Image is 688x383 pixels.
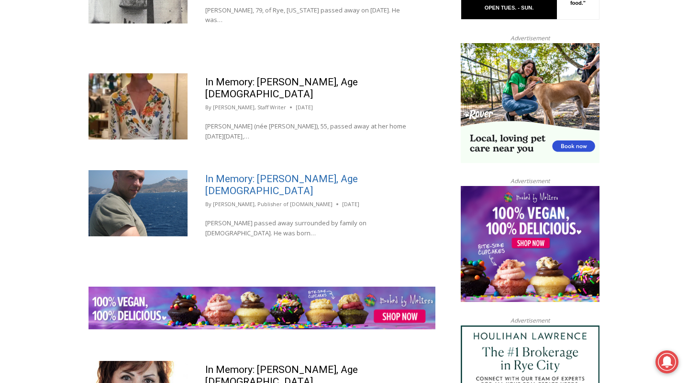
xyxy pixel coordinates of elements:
[461,186,599,302] img: Baked by Melissa
[501,34,559,43] span: Advertisement
[89,73,188,139] img: In Memory: Allison C. Riggin, Age 55
[205,103,211,112] span: By
[205,218,418,238] p: [PERSON_NAME] passed away surrounded by family on [DEMOGRAPHIC_DATA]. He was born…
[205,173,358,197] a: In Memory: [PERSON_NAME], Age [DEMOGRAPHIC_DATA]
[242,0,452,93] div: Apply Now <> summer and RHS senior internships available
[3,99,94,135] span: Open Tues. - Sun. [PHONE_NUMBER]
[296,103,313,112] time: [DATE]
[342,200,359,209] time: [DATE]
[205,200,211,209] span: By
[89,287,435,330] img: Baked by Melissa
[501,316,559,325] span: Advertisement
[205,121,418,141] p: [PERSON_NAME] (née [PERSON_NAME]), 55, passed away at her home [DATE][DATE],…
[205,76,358,100] a: In Memory: [PERSON_NAME], Age [DEMOGRAPHIC_DATA]
[0,96,96,119] a: Open Tues. - Sun. [PHONE_NUMBER]
[250,95,444,117] span: Intern @ [DOMAIN_NAME]
[89,170,188,236] img: Obituary - Rocco Caruso
[213,200,333,208] a: [PERSON_NAME], Publisher of [DOMAIN_NAME]
[213,104,286,111] a: [PERSON_NAME], Staff Writer
[205,5,418,25] p: [PERSON_NAME], 79, of Rye, [US_STATE] passed away on [DATE]. He was…
[230,93,464,119] a: Intern @ [DOMAIN_NAME]
[501,176,559,186] span: Advertisement
[98,60,136,115] div: "Chef [PERSON_NAME] omakase menu is nirvana for lovers of great Japanese food."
